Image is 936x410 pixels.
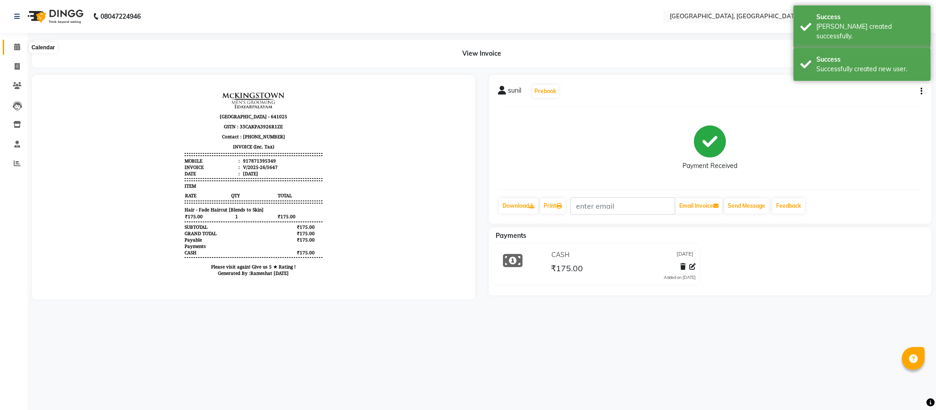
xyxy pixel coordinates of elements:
span: 1 [190,129,235,136]
button: Prebook [532,85,559,98]
span: [DATE] [677,250,693,260]
p: Please visit again! Give us 5 ★ Rating ! [143,179,281,186]
div: 917871395349 [200,74,235,80]
a: Print [540,198,566,214]
button: Email Invoice [676,198,722,214]
span: Ramesh [209,186,227,192]
span: Hair - Fade Haircut [Blends to Skin] [143,122,222,129]
span: RATE [143,108,189,115]
img: logo [23,4,86,29]
div: Success [816,12,924,22]
div: Generated By : at [DATE] [143,186,281,192]
a: Download [499,198,538,214]
div: Mobile [143,74,199,80]
div: Date [143,86,199,93]
div: ₹175.00 [248,140,281,146]
span: ₹175.00 [143,129,189,136]
span: ₹175.00 [551,263,583,276]
div: Bill created successfully. [816,22,924,41]
div: [DATE] [200,86,217,93]
div: GRAND TOTAL [143,146,175,152]
div: ₹175.00 [248,152,281,159]
h3: INVOICE (Inc. Tax) [143,58,281,68]
div: SUBTOTAL [143,140,166,146]
span: ITEM [143,99,155,105]
div: Payments [143,159,165,165]
p: Contact : [PHONE_NUMBER] [143,47,281,58]
span: sunil [508,86,521,99]
b: 08047224946 [100,4,141,29]
span: Payments [496,231,526,240]
span: TOTAL [236,108,281,115]
img: file_1695748862656.png [178,7,247,26]
div: Calendar [29,42,57,53]
span: : [197,80,199,86]
div: ₹175.00 [248,165,281,172]
a: Feedback [772,198,805,214]
button: Send Message [724,198,769,214]
p: GSTN : 33CAKPA3926R1ZE [143,37,281,47]
div: Successfully created new user. [816,64,924,74]
span: ₹175.00 [236,129,281,136]
div: Payment Received [682,161,737,171]
div: Added on [DATE] [664,274,696,281]
span: CASH [143,165,155,172]
p: [GEOGRAPHIC_DATA] - 641025 [143,27,281,37]
span: QTY [190,108,235,115]
div: View Invoice [32,40,931,68]
div: V/2025-26/5647 [200,80,237,86]
span: CASH [551,250,570,260]
span: : [197,74,199,80]
div: Payable [143,152,161,159]
div: ₹175.00 [248,146,281,152]
input: enter email [570,197,675,215]
div: Invoice [143,80,199,86]
span: : [197,86,199,93]
div: Success [816,55,924,64]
